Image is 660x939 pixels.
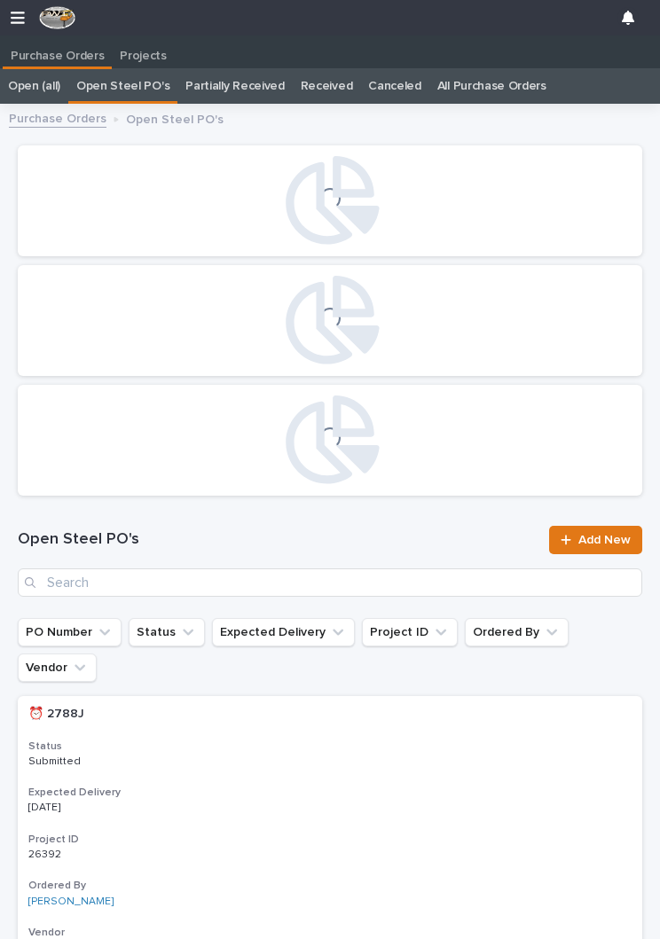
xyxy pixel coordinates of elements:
[28,786,632,800] h3: Expected Delivery
[9,107,106,128] a: Purchase Orders
[28,802,177,814] p: [DATE]
[465,618,569,646] button: Ordered By
[18,568,642,597] input: Search
[120,35,167,64] p: Projects
[28,755,177,768] p: Submitted
[28,896,114,908] a: [PERSON_NAME]
[212,618,355,646] button: Expected Delivery
[8,68,60,104] a: Open (all)
[18,618,122,646] button: PO Number
[301,68,353,104] a: Received
[76,68,169,104] a: Open Steel PO's
[368,68,421,104] a: Canceled
[3,35,112,67] a: Purchase Orders
[112,35,175,69] a: Projects
[18,653,97,682] button: Vendor
[362,618,458,646] button: Project ID
[185,68,284,104] a: Partially Received
[28,703,88,722] p: ⏰ 2788J
[549,526,642,554] a: Add New
[437,68,546,104] a: All Purchase Orders
[126,108,224,128] p: Open Steel PO's
[39,6,76,29] img: F4NWVRlRhyjtPQOJfFs5
[18,529,538,551] h1: Open Steel PO's
[28,845,65,861] p: 26392
[578,534,631,546] span: Add New
[129,618,205,646] button: Status
[11,35,104,64] p: Purchase Orders
[28,879,632,893] h3: Ordered By
[28,739,632,754] h3: Status
[28,833,632,847] h3: Project ID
